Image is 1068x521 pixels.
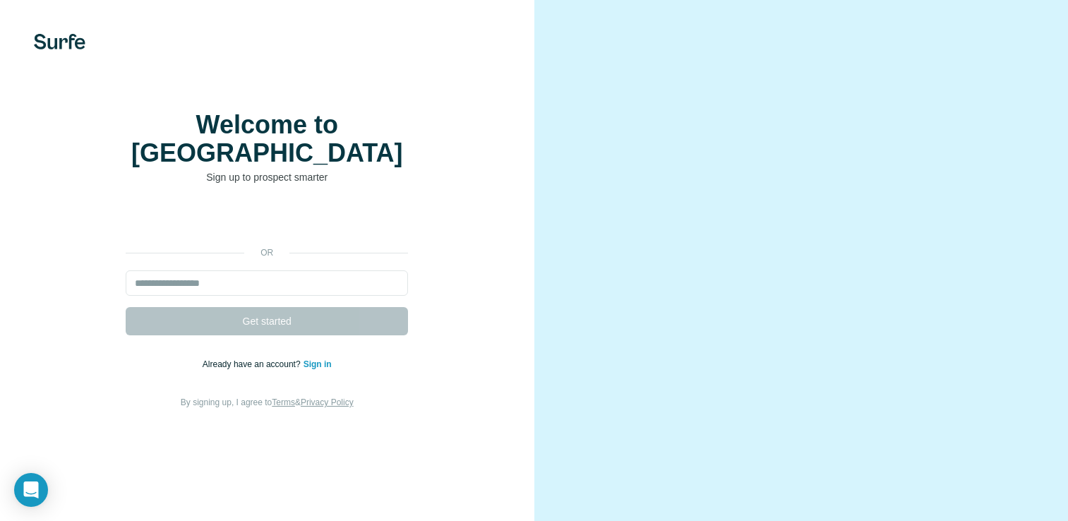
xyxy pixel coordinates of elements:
a: Privacy Policy [301,397,354,407]
iframe: Sign in with Google Button [119,205,415,236]
h1: Welcome to [GEOGRAPHIC_DATA] [126,111,408,167]
a: Sign in [304,359,332,369]
span: Already have an account? [203,359,304,369]
span: By signing up, I agree to & [181,397,354,407]
div: Open Intercom Messenger [14,473,48,507]
img: Surfe's logo [34,34,85,49]
p: Sign up to prospect smarter [126,170,408,184]
p: or [244,246,289,259]
a: Terms [272,397,295,407]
